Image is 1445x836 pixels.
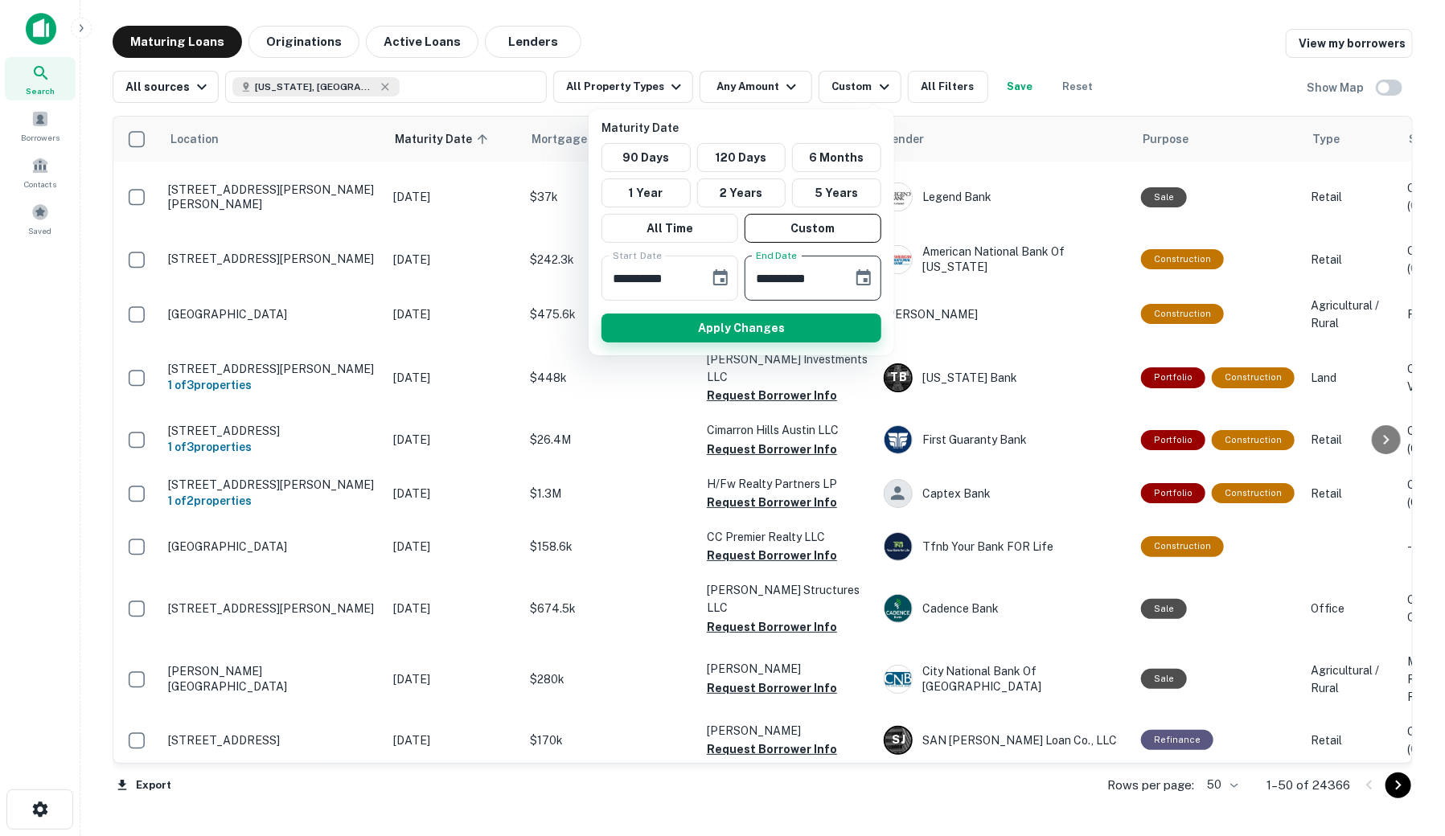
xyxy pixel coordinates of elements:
[601,119,888,137] p: Maturity Date
[697,178,786,207] button: 2 Years
[792,143,881,172] button: 6 Months
[1365,656,1445,733] iframe: Chat Widget
[601,178,691,207] button: 1 Year
[697,143,786,172] button: 120 Days
[848,262,880,294] button: Choose date, selected date is Dec 31, 2026
[745,214,881,243] button: Custom
[601,143,691,172] button: 90 Days
[601,214,738,243] button: All Time
[792,178,881,207] button: 5 Years
[613,248,662,262] label: Start Date
[601,313,881,342] button: Apply Changes
[756,248,797,262] label: End Date
[704,262,737,294] button: Choose date, selected date is Mar 1, 2026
